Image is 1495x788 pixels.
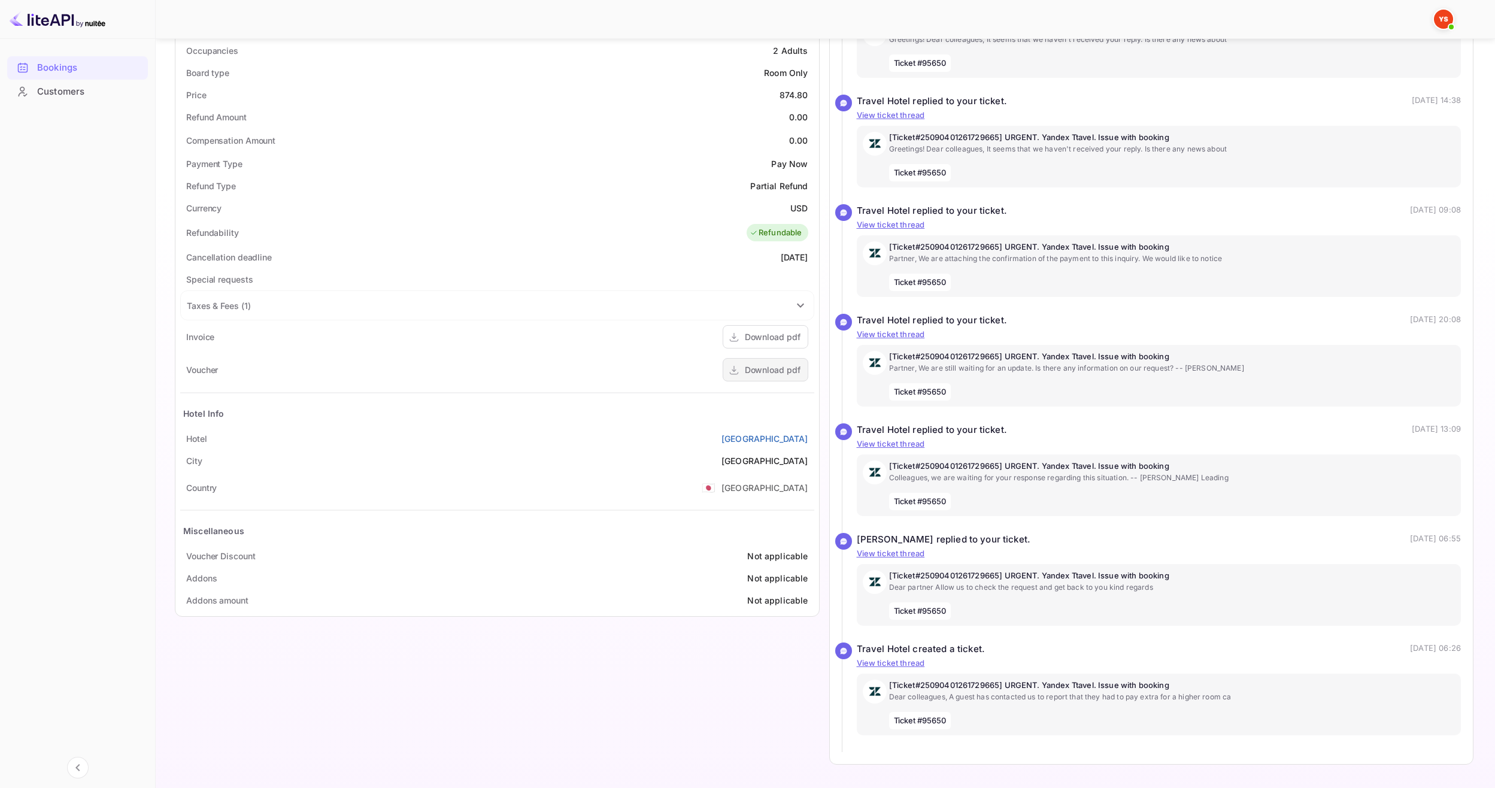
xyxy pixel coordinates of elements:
[773,44,808,57] div: 2 Adults
[790,202,808,214] div: USD
[781,251,808,263] div: [DATE]
[186,180,236,192] div: Refund Type
[7,56,148,78] a: Bookings
[857,219,1461,231] p: View ticket thread
[889,602,951,620] span: Ticket #95650
[750,227,802,239] div: Refundable
[186,432,207,445] div: Hotel
[789,111,808,123] div: 0.00
[721,432,808,445] a: [GEOGRAPHIC_DATA]
[1410,204,1461,218] p: [DATE] 09:08
[889,241,1455,253] p: [Ticket#25090401261729665] URGENT. Yandex Ttavel. Issue with booking
[183,525,244,537] div: Miscellaneous
[747,594,808,607] div: Not applicable
[721,481,808,494] div: [GEOGRAPHIC_DATA]
[1410,314,1461,328] p: [DATE] 20:08
[745,363,800,376] div: Download pdf
[186,550,255,562] div: Voucher Discount
[37,61,142,75] div: Bookings
[186,273,253,286] div: Special requests
[10,10,105,29] img: LiteAPI logo
[889,351,1455,363] p: [Ticket#25090401261729665] URGENT. Yandex Ttavel. Issue with booking
[186,572,217,584] div: Addons
[186,89,207,101] div: Price
[186,331,214,343] div: Invoice
[186,481,217,494] div: Country
[750,180,808,192] div: Partial Refund
[889,34,1455,45] p: Greetings! Dear colleagues, It seems that we haven't received your reply. Is there any news about
[7,56,148,80] div: Bookings
[789,134,808,147] div: 0.00
[1434,10,1453,29] img: Yandex Support
[857,642,985,656] div: Travel Hotel created a ticket.
[889,570,1455,582] p: [Ticket#25090401261729665] URGENT. Yandex Ttavel. Issue with booking
[183,407,225,420] div: Hotel Info
[889,132,1455,144] p: [Ticket#25090401261729665] URGENT. Yandex Ttavel. Issue with booking
[889,712,951,730] span: Ticket #95650
[857,329,1461,341] p: View ticket thread
[889,274,951,292] span: Ticket #95650
[889,383,951,401] span: Ticket #95650
[857,548,1461,560] p: View ticket thread
[186,111,247,123] div: Refund Amount
[780,89,808,101] div: 874.80
[863,570,887,594] img: AwvSTEc2VUhQAAAAAElFTkSuQmCC
[863,241,887,265] img: AwvSTEc2VUhQAAAAAElFTkSuQmCC
[186,44,238,57] div: Occupancies
[889,144,1455,154] p: Greetings! Dear colleagues, It seems that we haven't received your reply. Is there any news about
[863,680,887,704] img: AwvSTEc2VUhQAAAAAElFTkSuQmCC
[186,134,275,147] div: Compensation Amount
[747,550,808,562] div: Not applicable
[863,460,887,484] img: AwvSTEc2VUhQAAAAAElFTkSuQmCC
[857,110,1461,122] p: View ticket thread
[67,757,89,778] button: Collapse navigation
[889,253,1455,264] p: Partner, We are attaching the confirmation of the payment to this inquiry. We would like to notice
[889,54,951,72] span: Ticket #95650
[702,477,715,498] span: United States
[37,85,142,99] div: Customers
[771,157,808,170] div: Pay Now
[857,95,1007,108] div: Travel Hotel replied to your ticket.
[863,351,887,375] img: AwvSTEc2VUhQAAAAAElFTkSuQmCC
[186,157,242,170] div: Payment Type
[889,692,1455,702] p: Dear colleagues, A guest has contacted us to report that they had to pay extra for a higher room ca
[764,66,808,79] div: Room Only
[889,472,1455,483] p: Colleagues, we are waiting for your response regarding this situation. -- [PERSON_NAME] Leading
[7,80,148,102] a: Customers
[186,226,239,239] div: Refundability
[186,363,218,376] div: Voucher
[889,363,1455,374] p: Partner, We are still waiting for an update. Is there any information on our request? -- [PERSON_...
[857,204,1007,218] div: Travel Hotel replied to your ticket.
[1412,95,1461,108] p: [DATE] 14:38
[889,460,1455,472] p: [Ticket#25090401261729665] URGENT. Yandex Ttavel. Issue with booking
[857,657,1461,669] p: View ticket thread
[187,299,250,312] div: Taxes & Fees ( 1 )
[747,572,808,584] div: Not applicable
[181,291,814,320] div: Taxes & Fees (1)
[857,314,1007,328] div: Travel Hotel replied to your ticket.
[857,423,1007,437] div: Travel Hotel replied to your ticket.
[889,164,951,182] span: Ticket #95650
[186,251,272,263] div: Cancellation deadline
[857,438,1461,450] p: View ticket thread
[186,594,248,607] div: Addons amount
[1410,533,1461,547] p: [DATE] 06:55
[186,454,202,467] div: City
[863,132,887,156] img: AwvSTEc2VUhQAAAAAElFTkSuQmCC
[1412,423,1461,437] p: [DATE] 13:09
[186,202,222,214] div: Currency
[1410,642,1461,656] p: [DATE] 06:26
[745,331,800,343] div: Download pdf
[889,582,1455,593] p: Dear partner Allow us to check the request and get back to you kind regards
[7,80,148,104] div: Customers
[721,454,808,467] div: [GEOGRAPHIC_DATA]
[889,493,951,511] span: Ticket #95650
[857,533,1031,547] div: [PERSON_NAME] replied to your ticket.
[186,66,229,79] div: Board type
[889,680,1455,692] p: [Ticket#25090401261729665] URGENT. Yandex Ttavel. Issue with booking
